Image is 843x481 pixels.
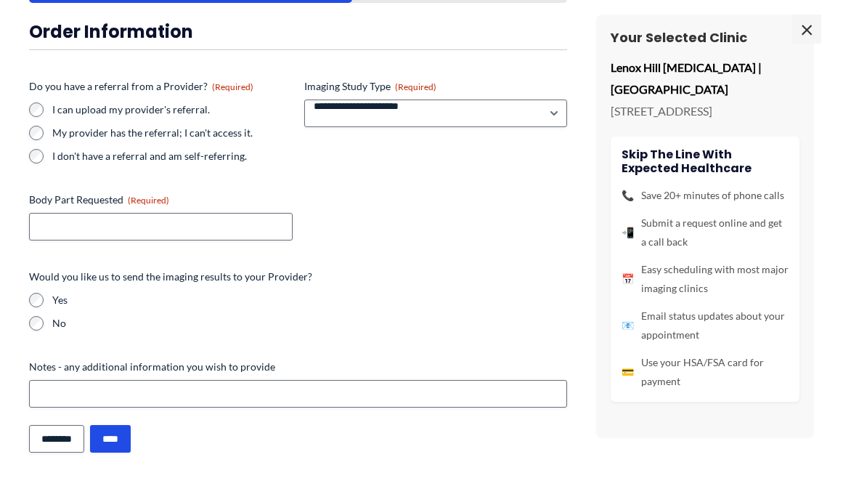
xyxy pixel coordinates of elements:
li: Email status updates about your appointment [622,307,789,344]
span: 📧 [622,316,634,335]
span: (Required) [212,81,253,92]
h4: Skip the line with Expected Healthcare [622,147,789,175]
h3: Order Information [29,20,567,43]
span: × [792,15,821,44]
span: 📲 [622,223,634,242]
li: Submit a request online and get a call back [622,214,789,251]
label: Body Part Requested [29,193,293,207]
span: 💳 [622,363,634,381]
legend: Would you like us to send the imaging results to your Provider? [29,270,312,284]
li: Save 20+ minutes of phone calls [622,186,789,205]
p: Lenox Hill [MEDICAL_DATA] | [GEOGRAPHIC_DATA] [611,57,799,100]
li: Use your HSA/FSA card for payment [622,353,789,391]
label: No [52,316,567,331]
legend: Do you have a referral from a Provider? [29,79,253,94]
label: Imaging Study Type [304,79,568,94]
label: Yes [52,293,567,307]
p: [STREET_ADDRESS] [611,100,799,122]
h3: Your Selected Clinic [611,29,799,46]
label: I can upload my provider's referral. [52,102,293,117]
span: (Required) [128,195,169,206]
span: 📞 [622,186,634,205]
span: (Required) [395,81,436,92]
label: My provider has the referral; I can't access it. [52,126,293,140]
span: 📅 [622,270,634,288]
label: I don't have a referral and am self-referring. [52,149,293,163]
li: Easy scheduling with most major imaging clinics [622,260,789,298]
label: Notes - any additional information you wish to provide [29,360,567,374]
